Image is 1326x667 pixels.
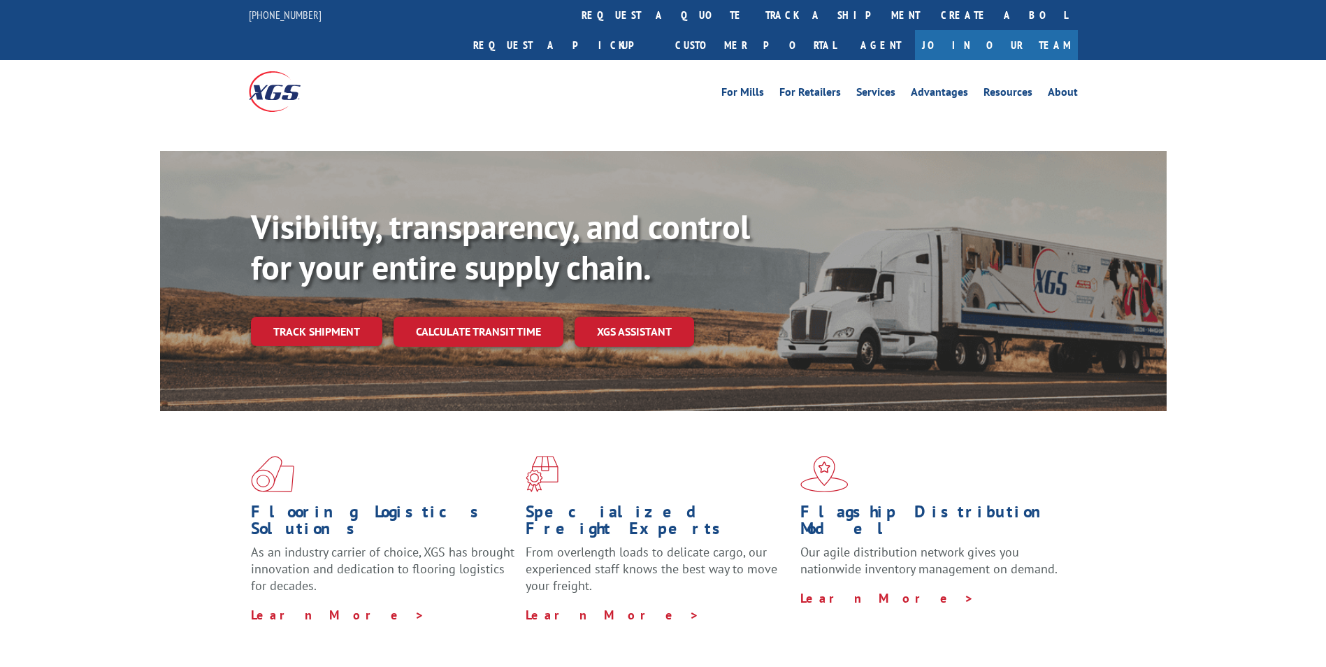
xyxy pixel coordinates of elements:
a: Learn More > [526,607,700,623]
h1: Flooring Logistics Solutions [251,503,515,544]
a: Resources [983,87,1032,102]
a: Advantages [911,87,968,102]
img: xgs-icon-focused-on-flooring-red [526,456,558,492]
a: Join Our Team [915,30,1078,60]
img: xgs-icon-total-supply-chain-intelligence-red [251,456,294,492]
h1: Specialized Freight Experts [526,503,790,544]
a: For Retailers [779,87,841,102]
a: [PHONE_NUMBER] [249,8,322,22]
p: From overlength loads to delicate cargo, our experienced staff knows the best way to move your fr... [526,544,790,606]
a: About [1048,87,1078,102]
a: For Mills [721,87,764,102]
a: Agent [846,30,915,60]
img: xgs-icon-flagship-distribution-model-red [800,456,849,492]
a: Learn More > [800,590,974,606]
a: Customer Portal [665,30,846,60]
b: Visibility, transparency, and control for your entire supply chain. [251,205,750,289]
span: Our agile distribution network gives you nationwide inventory management on demand. [800,544,1058,577]
a: XGS ASSISTANT [575,317,694,347]
span: As an industry carrier of choice, XGS has brought innovation and dedication to flooring logistics... [251,544,514,594]
a: Calculate transit time [394,317,563,347]
a: Learn More > [251,607,425,623]
a: Track shipment [251,317,382,346]
h1: Flagship Distribution Model [800,503,1065,544]
a: Request a pickup [463,30,665,60]
a: Services [856,87,895,102]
